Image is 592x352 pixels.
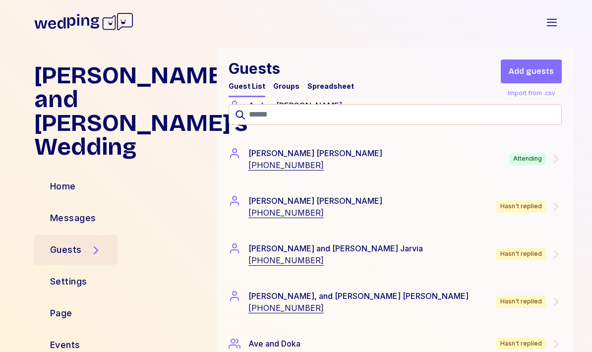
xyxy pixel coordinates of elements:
div: Guest List [229,81,265,91]
div: Groups [273,81,299,91]
button: Add guests [501,59,562,83]
div: Messages [50,211,96,225]
div: [PERSON_NAME] [PERSON_NAME] [248,147,382,159]
div: Home [50,179,76,193]
div: Import from .csv [506,87,557,99]
div: Hasn't replied [496,338,546,351]
span: Ave and Doka [248,338,300,351]
div: Hasn't replied [496,248,546,261]
div: [PERSON_NAME] and [PERSON_NAME] Jarvia [248,242,423,254]
div: Page [50,306,72,320]
div: Hasn't replied [496,295,546,308]
div: Spreadsheet [307,81,354,91]
h1: [PERSON_NAME] and [PERSON_NAME]'s Wedding [34,63,209,159]
div: Events [50,338,80,352]
div: [PERSON_NAME] [PERSON_NAME] [248,195,382,207]
div: Guests [50,243,82,257]
div: [PERSON_NAME], and [PERSON_NAME] [PERSON_NAME] [248,290,469,302]
div: Settings [50,275,87,289]
div: Attending [509,153,546,166]
h1: Guests [229,59,354,77]
div: Hasn't replied [496,200,546,213]
span: Add guests [509,65,554,77]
